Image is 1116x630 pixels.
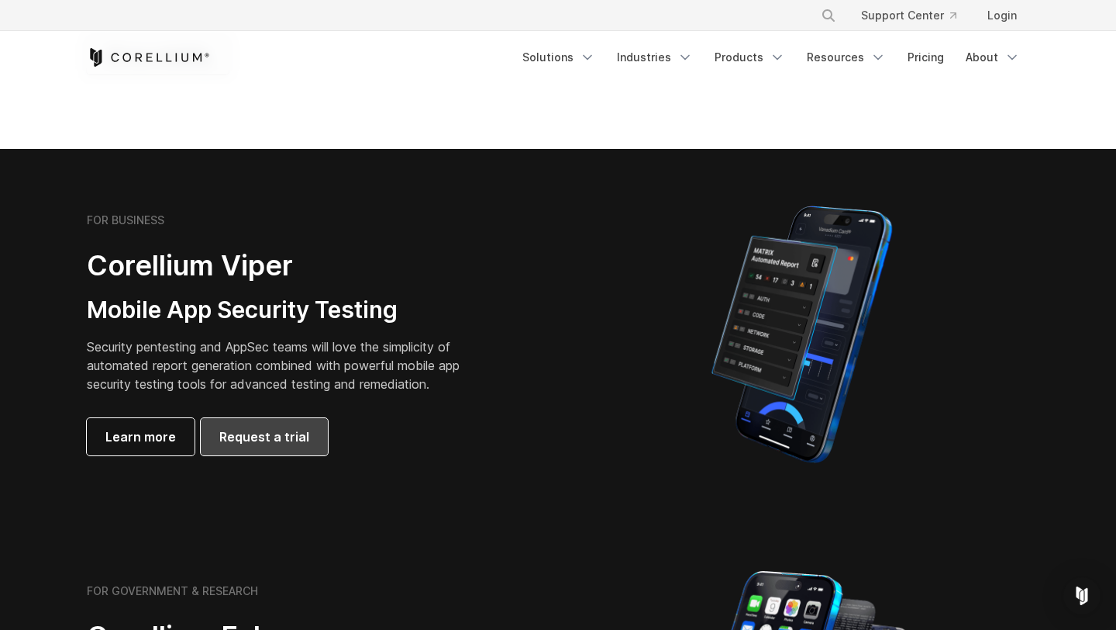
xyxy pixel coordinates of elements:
[705,43,794,71] a: Products
[87,213,164,227] h6: FOR BUSINESS
[608,43,702,71] a: Industries
[1063,577,1100,614] div: Open Intercom Messenger
[87,48,210,67] a: Corellium Home
[797,43,895,71] a: Resources
[975,2,1029,29] a: Login
[105,427,176,446] span: Learn more
[87,248,484,283] h2: Corellium Viper
[219,427,309,446] span: Request a trial
[87,418,195,455] a: Learn more
[201,418,328,455] a: Request a trial
[87,337,484,393] p: Security pentesting and AppSec teams will love the simplicity of automated report generation comb...
[956,43,1029,71] a: About
[87,296,484,325] h3: Mobile App Security Testing
[513,43,1029,71] div: Navigation Menu
[685,199,918,470] img: Corellium MATRIX automated report on iPhone showing app vulnerability test results across securit...
[815,2,842,29] button: Search
[87,584,258,598] h6: FOR GOVERNMENT & RESEARCH
[513,43,604,71] a: Solutions
[898,43,953,71] a: Pricing
[802,2,1029,29] div: Navigation Menu
[849,2,969,29] a: Support Center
